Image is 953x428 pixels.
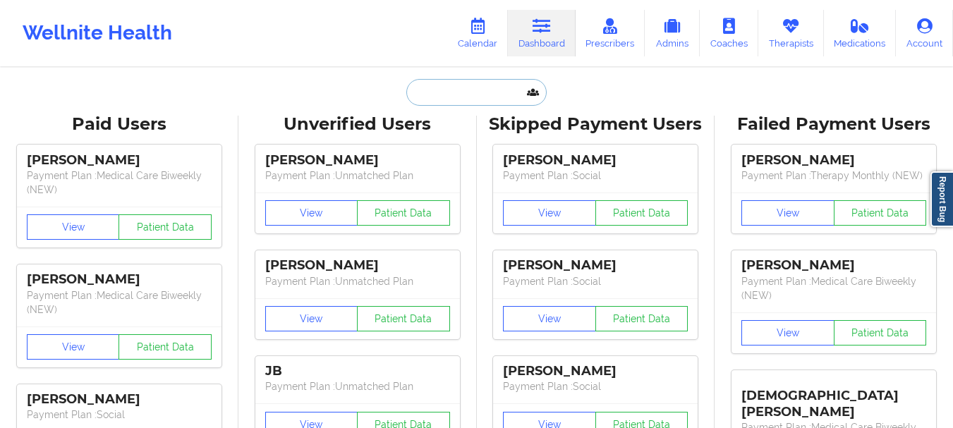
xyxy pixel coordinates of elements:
div: [PERSON_NAME] [741,257,926,274]
a: Admins [645,10,700,56]
p: Payment Plan : Social [503,379,688,393]
div: Unverified Users [248,114,467,135]
div: JB [265,363,450,379]
div: [PERSON_NAME] [503,152,688,169]
a: Prescribers [576,10,645,56]
div: [PERSON_NAME] [27,271,212,288]
button: Patient Data [834,320,927,346]
a: Dashboard [508,10,576,56]
button: View [741,200,834,226]
div: Paid Users [10,114,229,135]
div: [PERSON_NAME] [27,391,212,408]
button: Patient Data [834,200,927,226]
div: [PERSON_NAME] [741,152,926,169]
div: [PERSON_NAME] [265,152,450,169]
button: Patient Data [595,200,688,226]
a: Report Bug [930,171,953,227]
button: View [265,200,358,226]
p: Payment Plan : Therapy Monthly (NEW) [741,169,926,183]
button: View [27,334,120,360]
p: Payment Plan : Social [503,169,688,183]
a: Account [896,10,953,56]
p: Payment Plan : Unmatched Plan [265,274,450,288]
a: Medications [824,10,897,56]
button: View [27,214,120,240]
a: Coaches [700,10,758,56]
div: [PERSON_NAME] [27,152,212,169]
div: Skipped Payment Users [487,114,705,135]
button: View [265,306,358,331]
div: [PERSON_NAME] [503,257,688,274]
div: [DEMOGRAPHIC_DATA][PERSON_NAME] [741,377,926,420]
button: Patient Data [119,214,212,240]
p: Payment Plan : Medical Care Biweekly (NEW) [741,274,926,302]
button: View [503,200,596,226]
a: Therapists [758,10,824,56]
p: Payment Plan : Unmatched Plan [265,379,450,393]
button: Patient Data [595,306,688,331]
p: Payment Plan : Medical Care Biweekly (NEW) [27,288,212,317]
button: Patient Data [119,334,212,360]
p: Payment Plan : Social [27,408,212,422]
div: [PERSON_NAME] [503,363,688,379]
p: Payment Plan : Social [503,274,688,288]
button: Patient Data [357,200,450,226]
div: Failed Payment Users [724,114,943,135]
div: [PERSON_NAME] [265,257,450,274]
button: Patient Data [357,306,450,331]
button: View [503,306,596,331]
button: View [741,320,834,346]
p: Payment Plan : Medical Care Biweekly (NEW) [27,169,212,197]
a: Calendar [447,10,508,56]
p: Payment Plan : Unmatched Plan [265,169,450,183]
